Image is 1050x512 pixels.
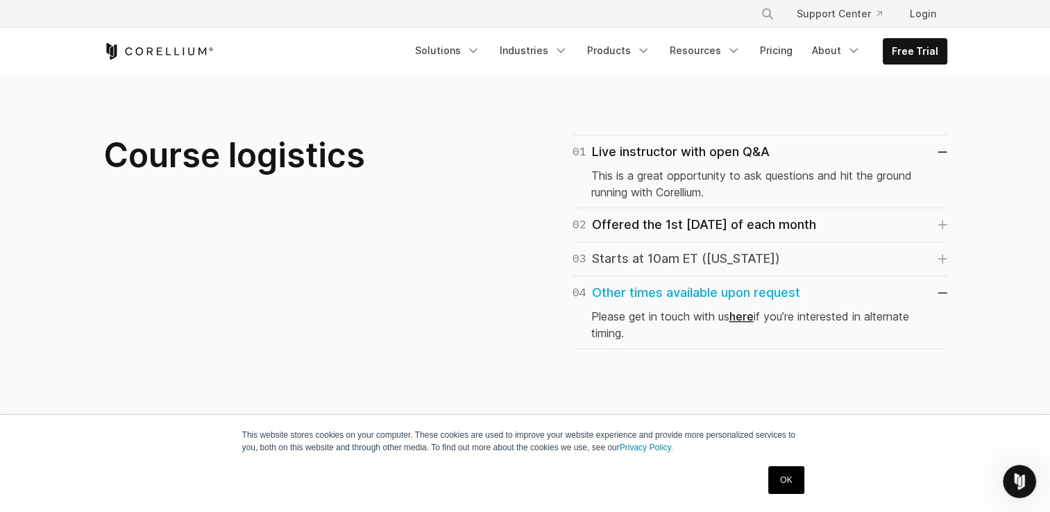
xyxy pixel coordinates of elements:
[620,443,673,452] a: Privacy Policy.
[591,308,929,341] p: Please get in touch with us if you’re interested in alternate timing.
[242,429,808,454] p: This website stores cookies on your computer. These cookies are used to improve your website expe...
[573,142,586,162] span: 01
[491,38,576,63] a: Industries
[768,466,804,494] a: OK
[591,167,929,200] p: This is a great opportunity to ask questions and hit the ground running with Corellium.
[573,215,816,234] div: Offered the 1st [DATE] of each month
[407,38,489,63] a: Solutions
[573,249,780,268] div: Starts at 10am ET ([US_STATE])
[573,249,947,268] a: 03Starts at 10am ET ([US_STATE])
[744,1,947,26] div: Navigation Menu
[407,38,947,65] div: Navigation Menu
[1003,465,1036,498] iframe: Intercom live chat
[573,142,947,162] a: 01Live instructor with open Q&A
[573,283,800,302] div: Other times available upon request
[573,142,770,162] div: Live instructor with open Q&A
[103,135,459,176] h2: Course logistics
[573,215,586,234] span: 02
[573,283,586,302] span: 04
[729,309,754,323] a: here
[755,1,780,26] button: Search
[573,249,586,268] span: 03
[899,1,947,26] a: Login
[661,38,749,63] a: Resources
[752,38,801,63] a: Pricing
[883,39,947,64] a: Free Trial
[103,43,214,60] a: Corellium Home
[579,38,659,63] a: Products
[573,283,947,302] a: 04Other times available upon request
[804,38,869,63] a: About
[573,215,947,234] a: 02Offered the 1st [DATE] of each month
[786,1,893,26] a: Support Center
